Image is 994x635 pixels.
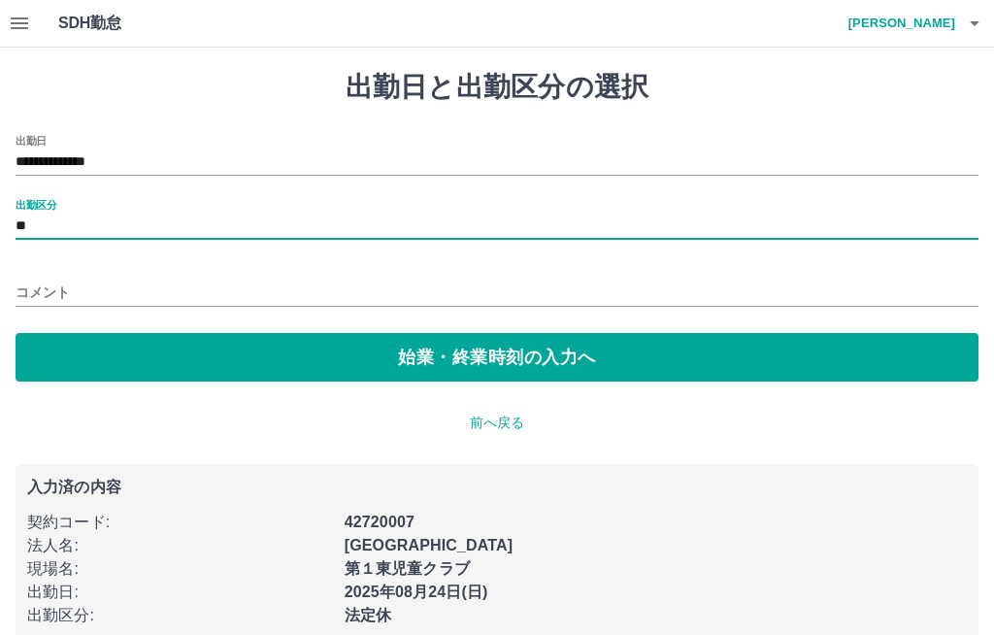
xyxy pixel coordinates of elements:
label: 出勤区分 [16,197,56,212]
p: 現場名 : [27,557,333,581]
button: 始業・終業時刻の入力へ [16,333,978,382]
p: 出勤区分 : [27,604,333,627]
p: 前へ戻る [16,413,978,433]
p: 出勤日 : [27,581,333,604]
p: 入力済の内容 [27,480,967,495]
p: 法人名 : [27,534,333,557]
b: 第１東児童クラブ [345,560,470,577]
label: 出勤日 [16,133,47,148]
b: 法定休 [345,607,391,623]
h1: 出勤日と出勤区分の選択 [16,71,978,104]
b: 2025年08月24日(日) [345,584,488,600]
b: 42720007 [345,514,414,530]
p: 契約コード : [27,511,333,534]
b: [GEOGRAPHIC_DATA] [345,537,514,553]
